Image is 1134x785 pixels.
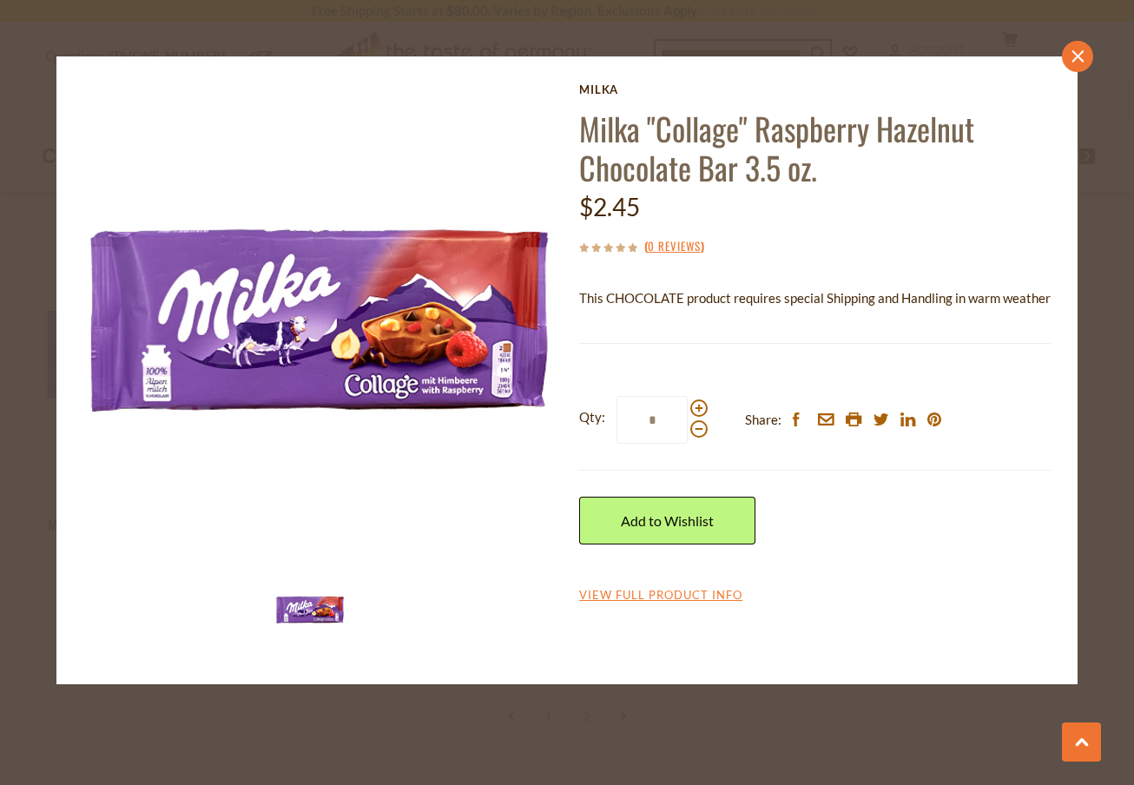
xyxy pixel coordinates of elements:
p: This CHOCOLATE product requires special Shipping and Handling in warm weather [579,287,1052,309]
span: ( ) [644,237,704,254]
span: $2.45 [579,192,640,221]
input: Qty: [616,396,688,444]
a: Add to Wishlist [579,497,755,544]
a: Milka "Collage" Raspberry Hazelnut Chocolate Bar 3.5 oz. [579,105,974,190]
span: Share: [745,409,781,431]
li: We will ship this product in heat-protective packaging and ice during warm weather months or to w... [596,322,1052,344]
a: Milka [579,82,1052,96]
a: 0 Reviews [648,237,701,256]
img: Milka "Collage" Raspberry Hazelnut Chocolate Bar 3.5 oz. [82,82,555,555]
a: View Full Product Info [579,588,742,604]
img: Milka "Collage" Raspberry Hazelnut Chocolate Bar 3.5 oz. [275,575,345,644]
strong: Qty: [579,406,605,428]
